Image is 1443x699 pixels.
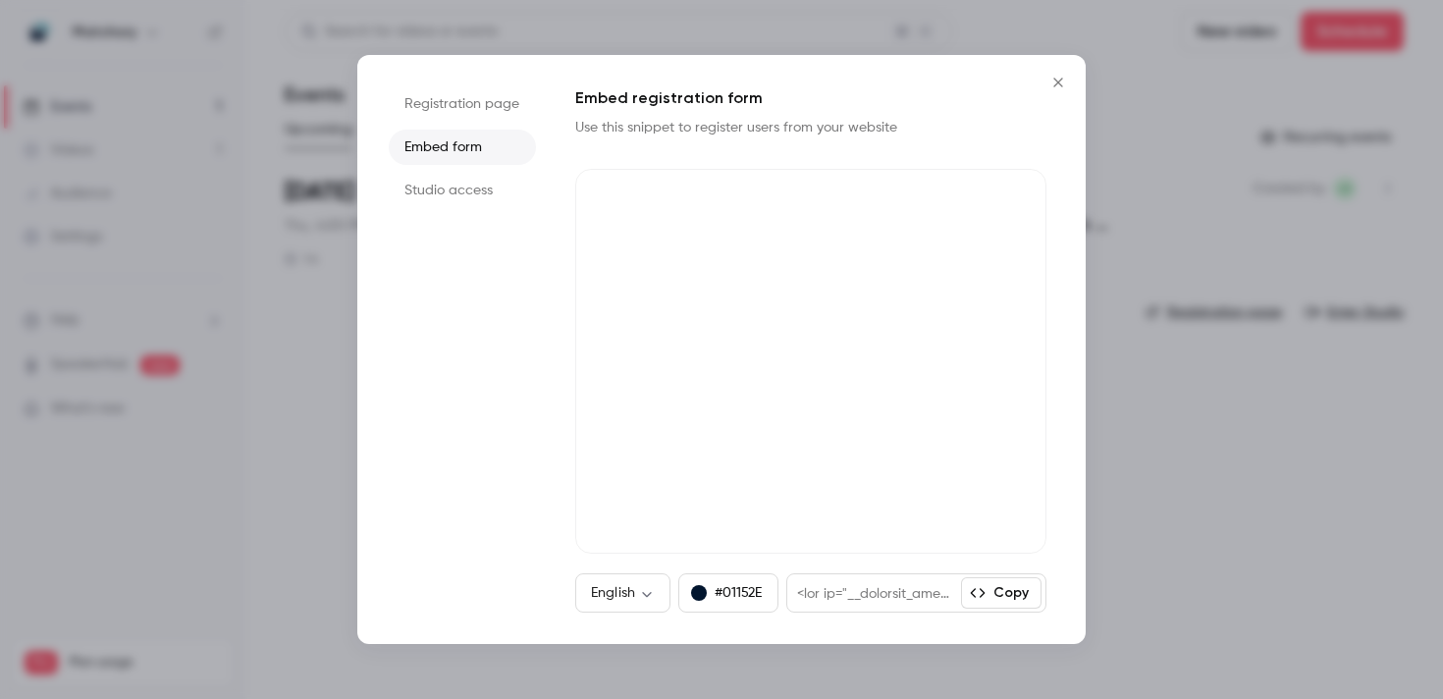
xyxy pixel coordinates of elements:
h1: Embed registration form [575,86,1046,110]
li: Registration page [389,86,536,122]
button: Close [1039,63,1078,102]
button: #01152E [678,573,778,613]
li: Studio access [389,173,536,208]
button: Copy [961,577,1042,609]
li: Embed form [389,130,536,165]
iframe: Contrast registration form [575,169,1046,554]
div: <lor ip="__dolorsit_ametconsecte_45a66e0s-6doe-0593-5327-941tem629inc" utlab="etdol: 622%; magnaa... [787,574,961,612]
p: Use this snippet to register users from your website [575,118,929,137]
div: English [575,583,670,603]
